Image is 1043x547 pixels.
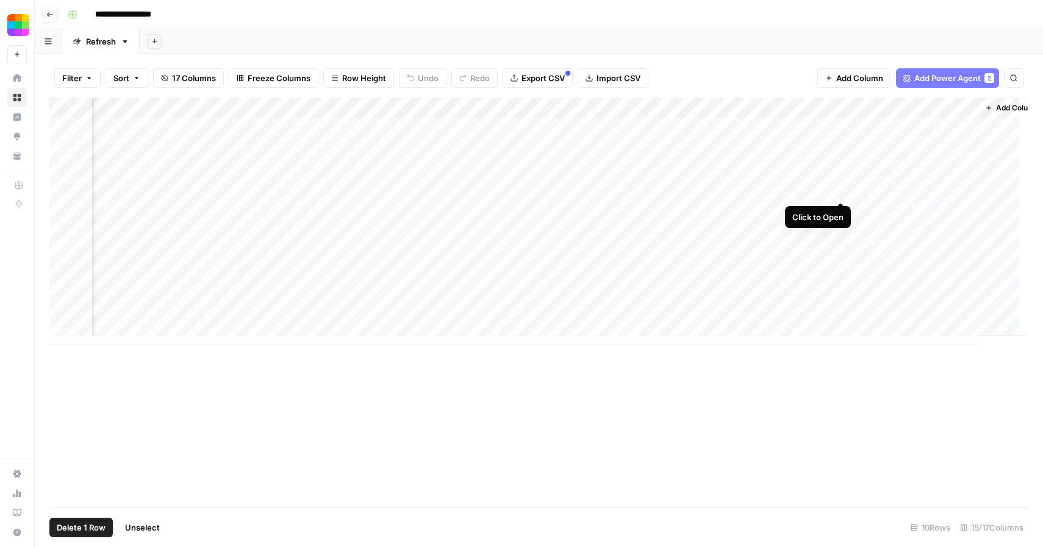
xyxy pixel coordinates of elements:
[172,72,216,84] span: 17 Columns
[7,107,27,127] a: Insights
[792,211,844,223] div: Click to Open
[451,68,498,88] button: Redo
[229,68,318,88] button: Freeze Columns
[125,521,160,534] span: Unselect
[399,68,446,88] button: Undo
[996,102,1039,113] span: Add Column
[7,464,27,484] a: Settings
[7,523,27,542] button: Help + Support
[62,29,140,54] a: Refresh
[62,72,82,84] span: Filter
[57,521,106,534] span: Delete 1 Row
[7,10,27,40] button: Workspace: Smallpdf
[7,503,27,523] a: Learning Hub
[113,72,129,84] span: Sort
[106,68,148,88] button: Sort
[248,72,310,84] span: Freeze Columns
[7,484,27,503] a: Usage
[521,72,565,84] span: Export CSV
[86,35,116,48] div: Refresh
[984,73,994,83] div: 2
[503,68,573,88] button: Export CSV
[7,146,27,166] a: Your Data
[7,14,29,36] img: Smallpdf Logo
[54,68,101,88] button: Filter
[914,72,981,84] span: Add Power Agent
[896,68,999,88] button: Add Power Agent2
[49,518,113,537] button: Delete 1 Row
[153,68,224,88] button: 17 Columns
[987,73,991,83] span: 2
[7,88,27,107] a: Browse
[418,72,439,84] span: Undo
[342,72,386,84] span: Row Height
[578,68,648,88] button: Import CSV
[118,518,167,537] button: Unselect
[323,68,394,88] button: Row Height
[906,518,955,537] div: 10 Rows
[7,127,27,146] a: Opportunities
[955,518,1028,537] div: 15/17 Columns
[470,72,490,84] span: Redo
[836,72,883,84] span: Add Column
[597,72,640,84] span: Import CSV
[817,68,891,88] button: Add Column
[7,68,27,88] a: Home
